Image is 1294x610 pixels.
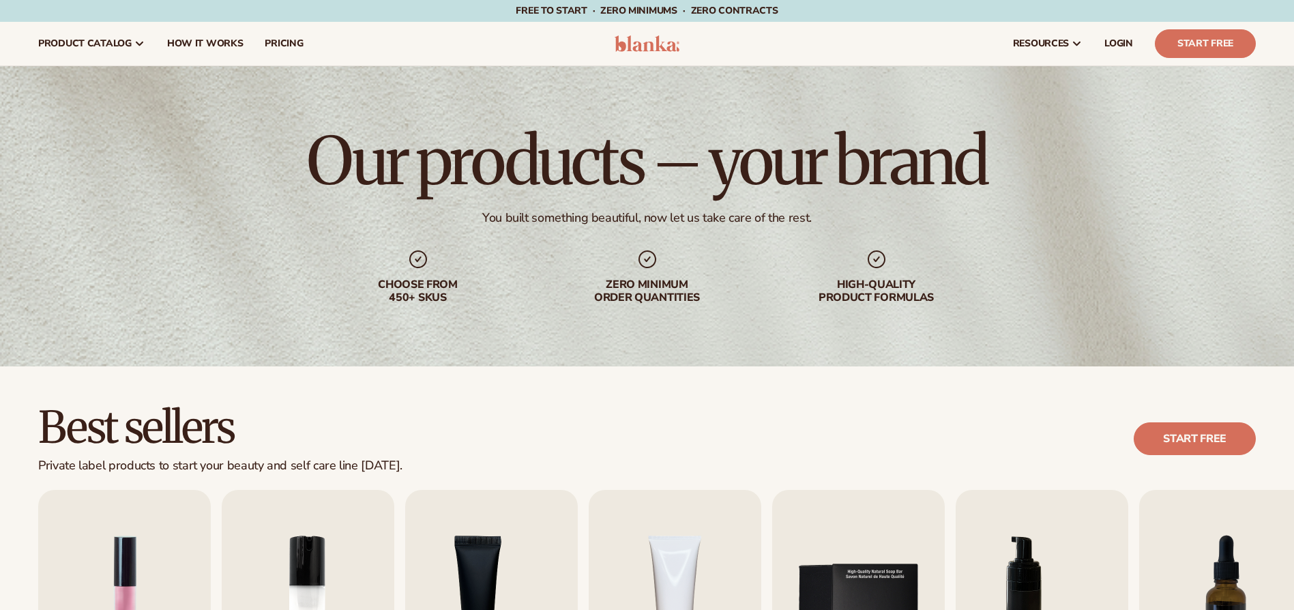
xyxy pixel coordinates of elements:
[1155,29,1256,58] a: Start Free
[254,22,314,66] a: pricing
[38,459,402,474] div: Private label products to start your beauty and self care line [DATE].
[167,38,244,49] span: How It Works
[482,210,812,226] div: You built something beautiful, now let us take care of the rest.
[38,38,132,49] span: product catalog
[789,278,964,304] div: High-quality product formulas
[265,38,303,49] span: pricing
[1093,22,1144,66] a: LOGIN
[516,4,778,17] span: Free to start · ZERO minimums · ZERO contracts
[1002,22,1093,66] a: resources
[38,405,402,450] h2: Best sellers
[1104,38,1133,49] span: LOGIN
[1013,38,1069,49] span: resources
[1134,422,1256,455] a: Start free
[615,35,679,52] img: logo
[27,22,156,66] a: product catalog
[307,128,986,194] h1: Our products – your brand
[331,278,505,304] div: Choose from 450+ Skus
[560,278,735,304] div: Zero minimum order quantities
[156,22,254,66] a: How It Works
